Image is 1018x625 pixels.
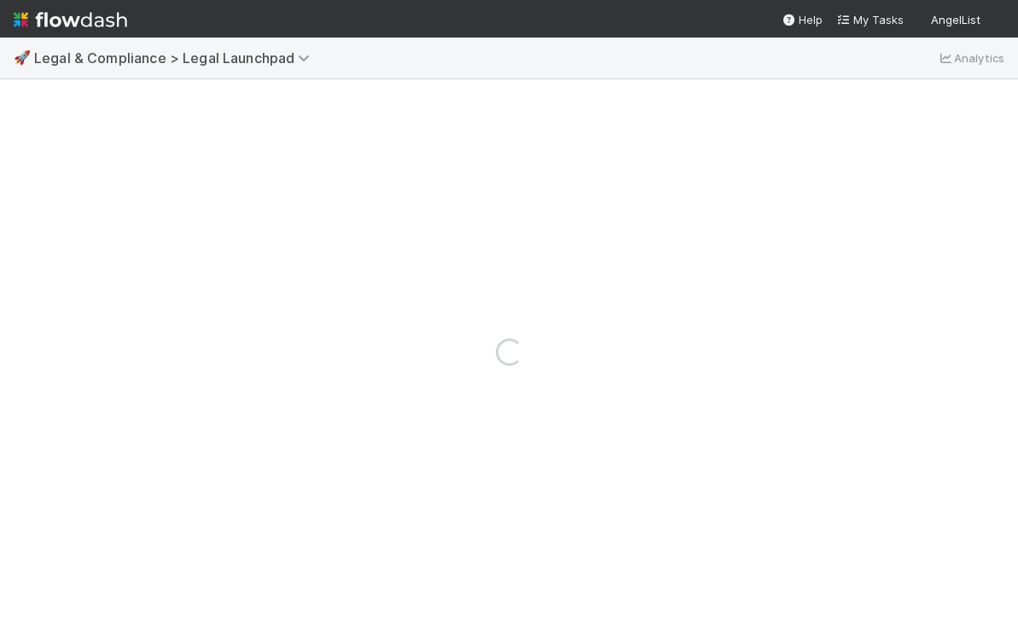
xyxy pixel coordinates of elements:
[931,13,980,26] span: AngelList
[937,48,1004,68] a: Analytics
[836,13,904,26] span: My Tasks
[14,50,31,65] span: 🚀
[14,5,127,34] img: logo-inverted-e16ddd16eac7371096b0.svg
[34,49,318,67] span: Legal & Compliance > Legal Launchpad
[836,11,904,28] a: My Tasks
[782,11,823,28] div: Help
[987,12,1004,29] img: avatar_0b1dbcb8-f701-47e0-85bc-d79ccc0efe6c.png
